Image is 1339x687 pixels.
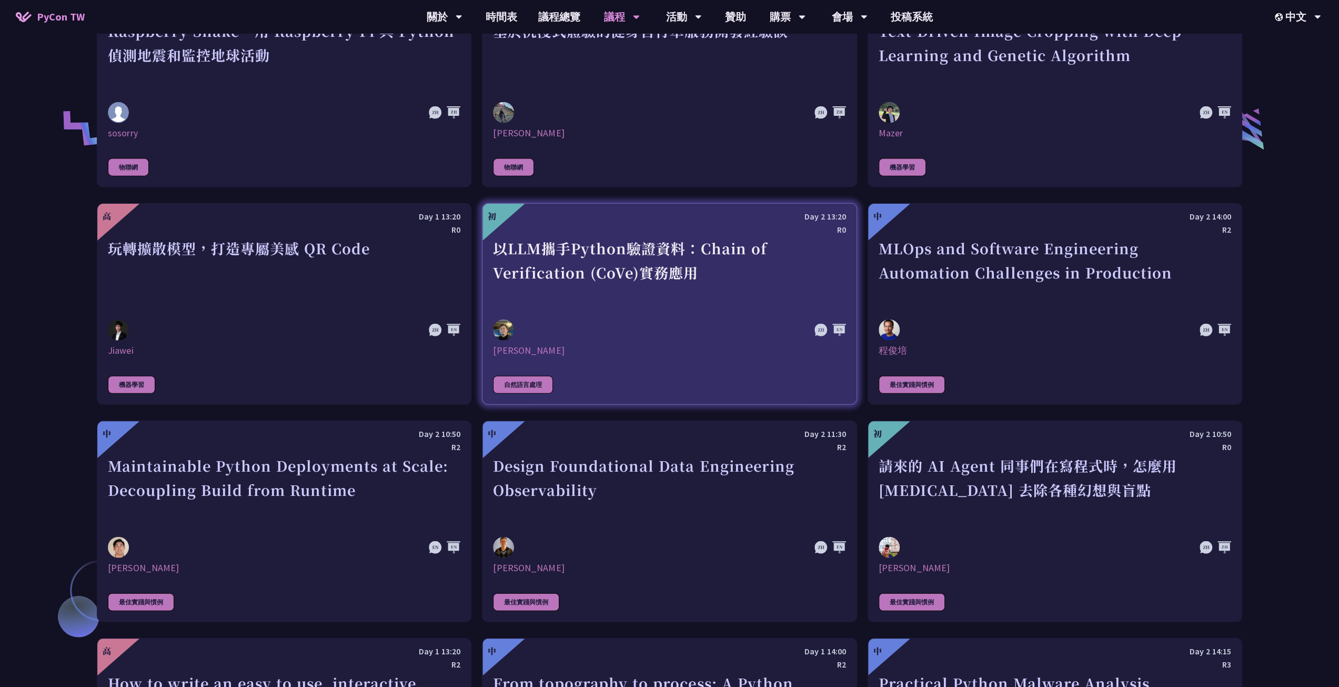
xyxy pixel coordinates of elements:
div: R2 [879,223,1231,236]
div: 中 [488,427,496,440]
img: Home icon of PyCon TW 2025 [16,12,32,22]
div: R0 [108,223,460,236]
div: 基於沉浸式體驗的健身自行車服務開發經驗談 [493,19,845,92]
div: 初 [873,427,882,440]
img: Shuhsi Lin [493,537,514,558]
div: 高 [103,645,111,658]
a: 中 Day 2 14:00 R2 MLOps and Software Engineering Automation Challenges in Production 程俊培 程俊培 最佳實踐與慣例 [868,203,1242,405]
div: 請來的 AI Agent 同事們在寫程式時，怎麼用 [MEDICAL_DATA] 去除各種幻想與盲點 [879,454,1231,526]
div: Day 1 13:20 [108,645,460,658]
div: 初 [488,210,496,223]
div: 玩轉擴散模型，打造專屬美感 QR Code [108,236,460,309]
a: 中 Day 2 10:50 R2 Maintainable Python Deployments at Scale: Decoupling Build from Runtime Justin L... [97,421,471,622]
div: 以LLM攜手Python驗證資料：Chain of Verification (CoVe)實務應用 [493,236,845,309]
div: 高 [103,210,111,223]
a: 初 Day 2 10:50 R0 請來的 AI Agent 同事們在寫程式時，怎麼用 [MEDICAL_DATA] 去除各種幻想與盲點 Keith Yang [PERSON_NAME] 最佳實踐與慣例 [868,421,1242,622]
img: sosorry [108,102,129,123]
div: 自然語言處理 [493,376,553,394]
div: R2 [493,441,845,454]
div: 中 [103,427,111,440]
div: R2 [108,658,460,671]
div: MLOps and Software Engineering Automation Challenges in Production [879,236,1231,309]
div: sosorry [108,127,460,140]
div: Jiawei [108,344,460,357]
img: Locale Icon [1275,13,1285,21]
div: Text-Driven Image Cropping with Deep Learning and Genetic Algorithm [879,19,1231,92]
div: Day 2 14:00 [879,210,1231,223]
div: 物聯網 [108,158,149,176]
div: Day 2 14:15 [879,645,1231,658]
img: Jiawei [108,320,129,341]
div: 最佳實踐與慣例 [108,593,174,611]
img: Keith Yang [879,537,900,558]
div: 物聯網 [493,158,534,176]
div: R0 [879,441,1231,454]
div: 中 [873,645,882,658]
div: R2 [108,441,460,454]
div: Day 2 10:50 [879,427,1231,441]
a: 中 Day 2 11:30 R2 Design Foundational Data Engineering Observability Shuhsi Lin [PERSON_NAME] 最佳實踐與慣例 [482,421,857,622]
img: Peter [493,102,514,123]
a: 初 Day 2 13:20 R0 以LLM攜手Python驗證資料：Chain of Verification (CoVe)實務應用 Kevin Tseng [PERSON_NAME] 自然語言處理 [482,203,857,405]
img: Mazer [879,102,900,123]
img: Kevin Tseng [493,320,514,341]
div: [PERSON_NAME] [493,562,845,574]
div: 機器學習 [879,158,926,176]
div: Maintainable Python Deployments at Scale: Decoupling Build from Runtime [108,454,460,526]
div: R3 [879,658,1231,671]
div: Day 2 10:50 [108,427,460,441]
div: [PERSON_NAME] [493,127,845,140]
span: PyCon TW [37,9,85,25]
div: Day 2 11:30 [493,427,845,441]
div: 最佳實踐與慣例 [493,593,559,611]
div: 中 [488,645,496,658]
div: [PERSON_NAME] [879,562,1231,574]
div: 機器學習 [108,376,155,394]
a: PyCon TW [5,4,95,30]
div: 中 [873,210,882,223]
div: [PERSON_NAME] [108,562,460,574]
div: Raspberry Shake - 用 Raspberry Pi 與 Python 偵測地震和監控地球活動 [108,19,460,92]
img: Justin Lee [108,537,129,558]
div: Day 1 13:20 [108,210,460,223]
div: 最佳實踐與慣例 [879,376,945,394]
a: 高 Day 1 13:20 R0 玩轉擴散模型，打造專屬美感 QR Code Jiawei Jiawei 機器學習 [97,203,471,405]
div: Design Foundational Data Engineering Observability [493,454,845,526]
div: Day 2 13:20 [493,210,845,223]
div: 最佳實踐與慣例 [879,593,945,611]
div: Mazer [879,127,1231,140]
div: R0 [493,223,845,236]
div: 程俊培 [879,344,1231,357]
div: R2 [493,658,845,671]
img: 程俊培 [879,320,900,341]
div: [PERSON_NAME] [493,344,845,357]
div: Day 1 14:00 [493,645,845,658]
